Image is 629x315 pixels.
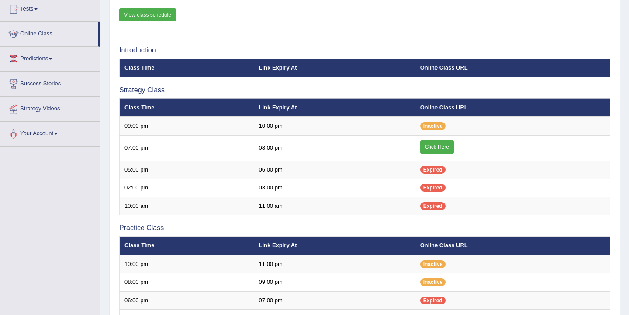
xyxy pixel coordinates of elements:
[420,122,446,130] span: Inactive
[415,237,610,255] th: Online Class URL
[254,117,415,135] td: 10:00 pm
[120,291,254,310] td: 06:00 pm
[254,273,415,292] td: 09:00 pm
[0,47,100,69] a: Predictions
[420,140,454,154] a: Click Here
[420,202,446,210] span: Expired
[120,161,254,179] td: 05:00 pm
[254,255,415,273] td: 11:00 pm
[420,260,446,268] span: Inactive
[120,117,254,135] td: 09:00 pm
[254,197,415,215] td: 11:00 am
[254,98,415,117] th: Link Expiry At
[420,297,446,304] span: Expired
[120,255,254,273] td: 10:00 pm
[420,184,446,192] span: Expired
[120,59,254,77] th: Class Time
[120,237,254,255] th: Class Time
[119,46,610,54] h3: Introduction
[120,179,254,197] td: 02:00 pm
[254,161,415,179] td: 06:00 pm
[120,98,254,117] th: Class Time
[119,8,176,21] a: View class schedule
[0,97,100,119] a: Strategy Videos
[420,166,446,174] span: Expired
[254,291,415,310] td: 07:00 pm
[0,122,100,143] a: Your Account
[119,86,610,94] h3: Strategy Class
[120,135,254,161] td: 07:00 pm
[254,59,415,77] th: Link Expiry At
[119,224,610,232] h3: Practice Class
[415,98,610,117] th: Online Class URL
[120,197,254,215] td: 10:00 am
[254,179,415,197] td: 03:00 pm
[254,237,415,255] th: Link Expiry At
[420,278,446,286] span: Inactive
[120,273,254,292] td: 08:00 pm
[415,59,610,77] th: Online Class URL
[254,135,415,161] td: 08:00 pm
[0,22,98,44] a: Online Class
[0,72,100,94] a: Success Stories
